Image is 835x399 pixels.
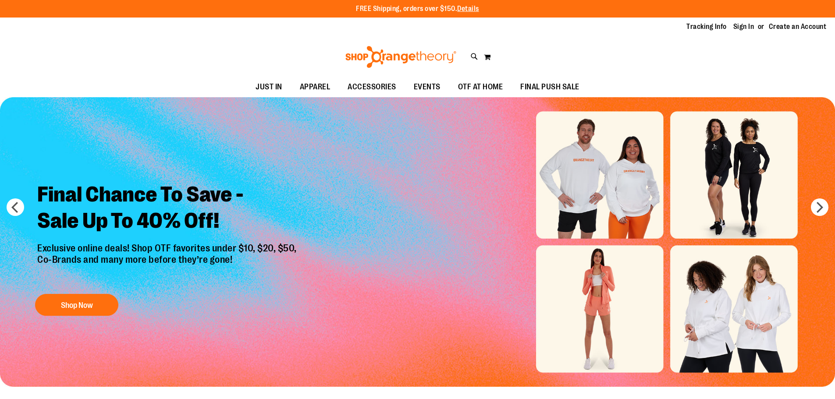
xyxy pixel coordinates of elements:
a: JUST IN [247,77,291,97]
img: Shop Orangetheory [344,46,458,68]
a: APPAREL [291,77,339,97]
button: Shop Now [35,294,118,316]
p: Exclusive online deals! Shop OTF favorites under $10, $20, $50, Co-Brands and many more before th... [31,243,306,286]
button: prev [7,198,24,216]
span: EVENTS [414,77,441,97]
a: Create an Account [769,22,827,32]
a: OTF AT HOME [449,77,512,97]
span: FINAL PUSH SALE [520,77,579,97]
span: ACCESSORIES [348,77,396,97]
a: Sign In [733,22,754,32]
a: Details [457,5,479,13]
a: ACCESSORIES [339,77,405,97]
a: Final Chance To Save -Sale Up To 40% Off! Exclusive online deals! Shop OTF favorites under $10, $... [31,175,306,321]
span: JUST IN [256,77,282,97]
a: EVENTS [405,77,449,97]
a: FINAL PUSH SALE [512,77,588,97]
h2: Final Chance To Save - Sale Up To 40% Off! [31,175,306,243]
span: OTF AT HOME [458,77,503,97]
span: APPAREL [300,77,330,97]
button: next [811,198,828,216]
p: FREE Shipping, orders over $150. [356,4,479,14]
a: Tracking Info [686,22,727,32]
